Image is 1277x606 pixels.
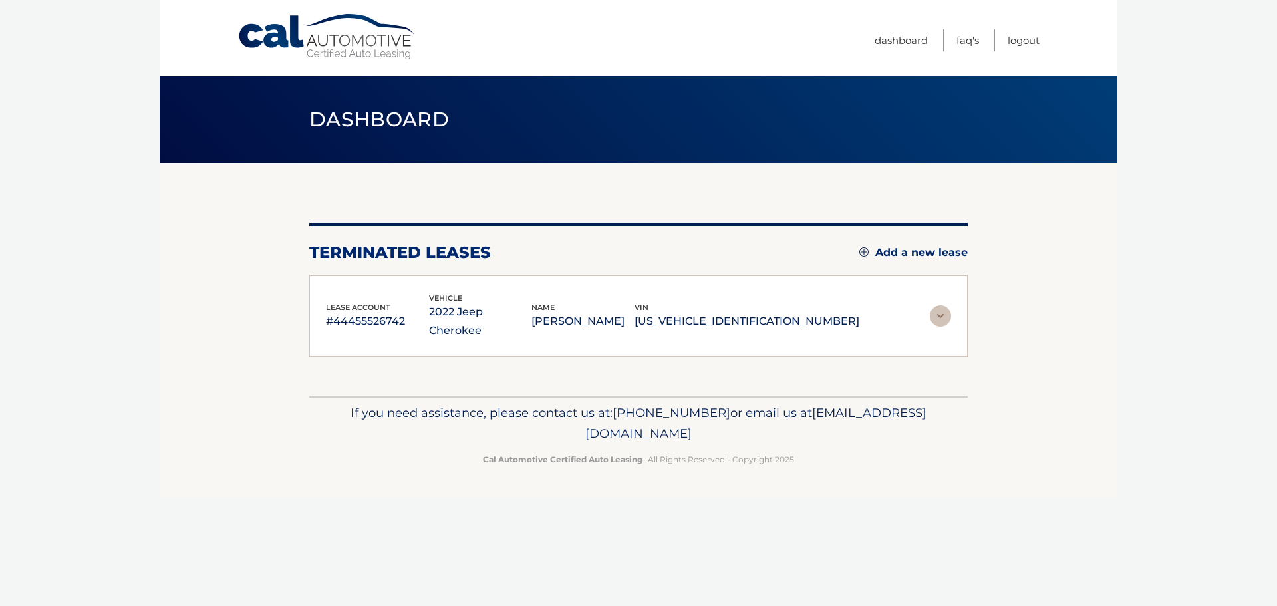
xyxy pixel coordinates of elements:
span: name [531,303,555,312]
img: add.svg [859,247,869,257]
a: Add a new lease [859,246,968,259]
img: accordion-rest.svg [930,305,951,327]
a: FAQ's [956,29,979,51]
a: Logout [1008,29,1040,51]
p: #44455526742 [326,312,429,331]
span: [PHONE_NUMBER] [613,405,730,420]
p: 2022 Jeep Cherokee [429,303,532,340]
p: If you need assistance, please contact us at: or email us at [318,402,959,445]
strong: Cal Automotive Certified Auto Leasing [483,454,642,464]
span: Dashboard [309,107,449,132]
span: vehicle [429,293,462,303]
span: lease account [326,303,390,312]
p: [US_VEHICLE_IDENTIFICATION_NUMBER] [635,312,859,331]
a: Cal Automotive [237,13,417,61]
p: - All Rights Reserved - Copyright 2025 [318,452,959,466]
p: [PERSON_NAME] [531,312,635,331]
h2: terminated leases [309,243,491,263]
span: vin [635,303,648,312]
a: Dashboard [875,29,928,51]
